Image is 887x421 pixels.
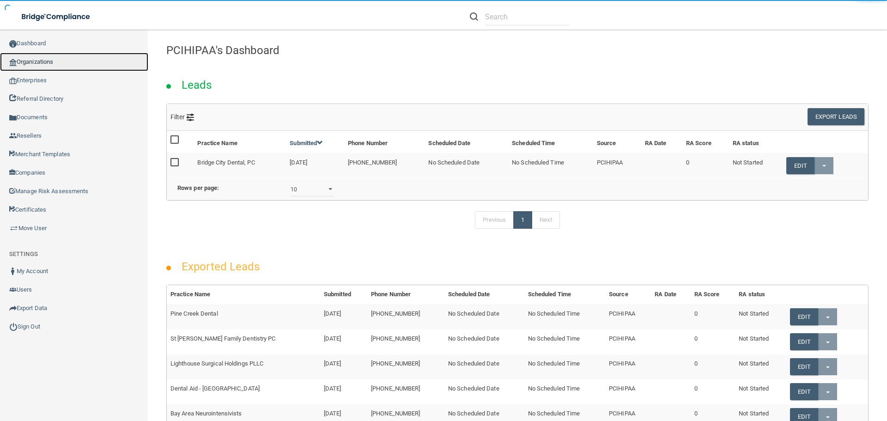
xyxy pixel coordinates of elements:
h2: Leads [172,72,221,98]
td: No Scheduled Time [524,329,605,354]
td: [PHONE_NUMBER] [367,329,444,354]
th: Scheduled Date [425,131,508,153]
b: Rows per page: [177,184,219,191]
td: [DATE] [320,329,367,354]
td: Not Started [735,379,786,404]
th: Source [593,131,641,153]
th: RA status [729,131,783,153]
td: 0 [691,304,735,329]
th: RA Score [691,285,735,304]
span: Filter [170,113,194,121]
td: Bridge City Dental, PC [194,153,286,178]
th: Phone Number [344,131,425,153]
td: [PHONE_NUMBER] [367,304,444,329]
td: PCIHIPAA [593,153,641,178]
td: PCIHIPAA [605,329,651,354]
td: No Scheduled Time [524,304,605,329]
button: Export Leads [808,108,864,125]
img: ic-search.3b580494.png [470,12,478,21]
td: PCIHIPAA [605,304,651,329]
th: Scheduled Time [508,131,593,153]
td: Not Started [735,354,786,379]
a: Submitted [290,140,323,146]
img: icon-documents.8dae5593.png [9,114,17,122]
td: [PHONE_NUMBER] [367,354,444,379]
td: No Scheduled Time [524,379,605,404]
a: 1 [513,211,532,229]
img: bridge_compliance_login_screen.278c3ca4.svg [14,7,99,26]
img: ic_power_dark.7ecde6b1.png [9,323,18,331]
td: [DATE] [286,153,344,178]
th: Scheduled Time [524,285,605,304]
td: PCIHIPAA [605,354,651,379]
td: Lighthouse Surgical Holdings PLLC [167,354,320,379]
a: Next [532,211,559,229]
td: No Scheduled Time [524,354,605,379]
img: icon-users.e205127d.png [9,286,17,293]
td: [DATE] [320,304,367,329]
td: No Scheduled Time [508,153,593,178]
td: PCIHIPAA [605,379,651,404]
td: No Scheduled Date [444,304,524,329]
td: 0 [691,329,735,354]
td: 0 [682,153,729,178]
th: RA Score [682,131,729,153]
h4: PCIHIPAA's Dashboard [166,44,869,56]
a: Previous [475,211,514,229]
img: organization-icon.f8decf85.png [9,59,17,66]
a: Edit [790,308,818,325]
img: enterprise.0d942306.png [9,78,17,84]
a: Edit [786,157,814,174]
td: [DATE] [320,354,367,379]
h2: Exported Leads [172,254,269,280]
img: icon-filter@2x.21656d0b.png [187,114,194,121]
td: No Scheduled Date [444,354,524,379]
td: 0 [691,354,735,379]
a: Edit [790,358,818,375]
th: RA Date [651,285,690,304]
th: Scheduled Date [444,285,524,304]
td: [PHONE_NUMBER] [344,153,425,178]
th: Practice Name [194,131,286,153]
a: Edit [790,333,818,350]
th: RA status [735,285,786,304]
td: Not Started [735,329,786,354]
img: icon-export.b9366987.png [9,305,17,312]
th: Practice Name [167,285,320,304]
img: ic_reseller.de258add.png [9,132,17,140]
td: No Scheduled Date [425,153,508,178]
th: Phone Number [367,285,444,304]
td: [DATE] [320,379,367,404]
td: Not Started [735,304,786,329]
td: Dental Aid - [GEOGRAPHIC_DATA] [167,379,320,404]
input: Search [485,8,570,25]
td: [PHONE_NUMBER] [367,379,444,404]
th: Source [605,285,651,304]
td: No Scheduled Date [444,329,524,354]
td: Pine Creek Dental [167,304,320,329]
img: ic_user_dark.df1a06c3.png [9,268,17,275]
td: St [PERSON_NAME] Family Dentistry PC [167,329,320,354]
a: Edit [790,383,818,400]
img: ic_dashboard_dark.d01f4a41.png [9,40,17,48]
th: Submitted [320,285,367,304]
td: 0 [691,379,735,404]
img: briefcase.64adab9b.png [9,224,18,233]
td: Not Started [729,153,783,178]
td: No Scheduled Date [444,379,524,404]
th: RA Date [641,131,682,153]
label: SETTINGS [9,249,38,260]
